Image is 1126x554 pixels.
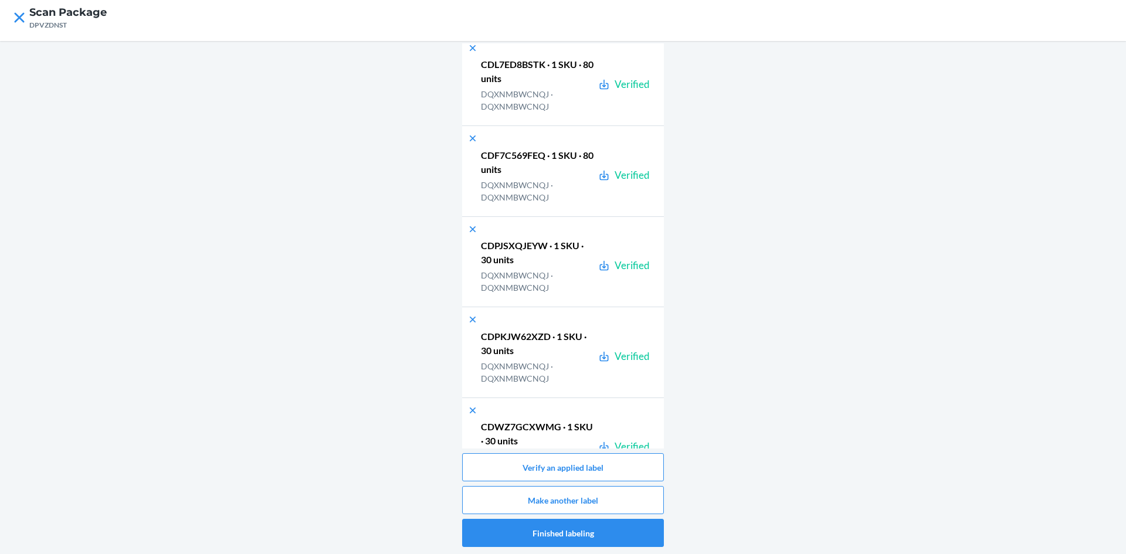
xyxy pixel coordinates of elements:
div: Verified [615,349,650,364]
p: DQXNMBWCNQJ · DQXNMBWCNQJ [481,269,593,294]
button: Finished labeling [462,519,664,547]
button: Make another label [462,486,664,514]
div: Verified [615,77,650,92]
h4: Scan Package [29,5,107,20]
p: CDPKJW62XZD · 1 SKU · 30 units [481,329,593,358]
p: CDF7C569FEQ · 1 SKU · 80 units [481,148,593,176]
p: DQXNMBWCNQJ · DQXNMBWCNQJ [481,88,593,113]
p: DQXNMBWCNQJ · DQXNMBWCNQJ [481,360,593,385]
p: CDL7ED8BSTK · 1 SKU · 80 units [481,57,593,86]
button: Verify an applied label [462,453,664,481]
div: DPVZDNST [29,20,107,30]
div: Verified [615,168,650,183]
div: Verified [615,439,650,454]
p: DQXNMBWCNQJ · DQXNMBWCNQJ [481,179,593,203]
p: CDWZ7GCXWMG · 1 SKU · 30 units [481,420,593,448]
div: Verified [615,258,650,273]
p: CDPJSXQJEYW · 1 SKU · 30 units [481,239,593,267]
